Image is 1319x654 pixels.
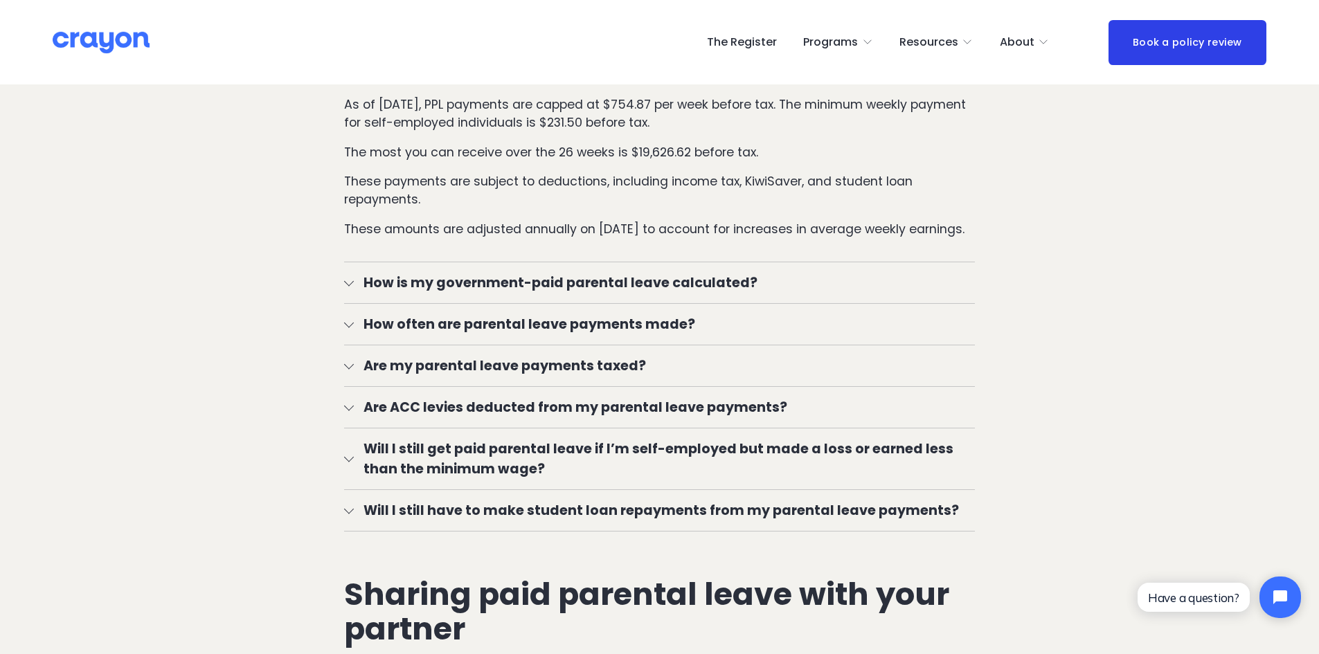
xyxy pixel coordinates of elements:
[344,96,975,132] p: As of [DATE], PPL payments are capped at $754.87 per week before tax. The minimum weekly payment ...
[344,577,975,646] h2: Sharing paid parental leave with your partner
[344,220,975,238] p: These amounts are adjusted annually on [DATE] to account for increases in average weekly earnings.
[344,490,975,531] button: Will I still have to make student loan repayments from my parental leave payments?
[344,143,975,161] p: The most you can receive over the 26 weeks is $19,626.62 before tax.
[344,304,975,345] button: How often are parental leave payments made?
[344,262,975,303] button: How is my government-paid parental leave calculated?
[354,500,975,520] span: Will I still have to make student loan repayments from my parental leave payments?
[344,387,975,428] button: Are ACC levies deducted from my parental leave payments?
[354,314,975,334] span: How often are parental leave payments made?
[803,31,873,53] a: folder dropdown
[1000,33,1034,53] span: About
[803,33,858,53] span: Programs
[899,33,958,53] span: Resources
[354,397,975,417] span: Are ACC levies deducted from my parental leave payments?
[1109,20,1266,65] a: Book a policy review
[899,31,973,53] a: folder dropdown
[344,428,975,489] button: Will I still get paid parental leave if I’m self-employed but made a loss or earned less than the...
[53,30,150,55] img: Crayon
[1000,31,1050,53] a: folder dropdown
[354,273,975,293] span: How is my government-paid parental leave calculated?
[354,439,975,479] span: Will I still get paid parental leave if I’m self-employed but made a loss or earned less than the...
[344,345,975,386] button: Are my parental leave payments taxed?
[707,31,777,53] a: The Register
[354,356,975,376] span: Are my parental leave payments taxed?
[344,172,975,209] p: These payments are subject to deductions, including income tax, KiwiSaver, and student loan repay...
[1126,565,1313,630] iframe: Tidio Chat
